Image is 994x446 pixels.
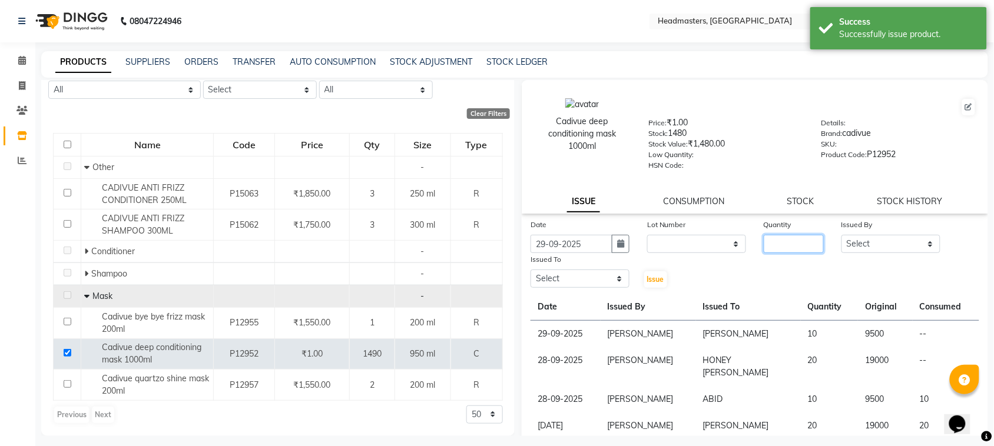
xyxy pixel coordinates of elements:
th: Issued To [696,294,801,321]
span: Cadivue deep conditioning mask 1000ml [102,342,201,365]
span: Other [92,162,114,172]
div: Qty [350,134,394,155]
span: P15063 [230,188,259,199]
span: 950 ml [410,348,435,359]
span: CADIVUE ANTI FRIZZ CONDITIONER 250ML [102,182,187,205]
div: ₹1,480.00 [649,138,804,154]
th: Consumed [913,294,979,321]
a: STOCK HISTORY [877,196,943,207]
div: Success [840,16,978,28]
div: Successfully issue product. [840,28,978,41]
span: 1 [370,317,375,328]
a: PRODUCTS [55,52,111,73]
span: P15062 [230,219,259,230]
td: 28-09-2025 [531,347,601,386]
th: Original [858,294,913,321]
span: P12952 [230,348,259,359]
td: 20 [801,412,858,439]
span: 300 ml [410,219,435,230]
div: Cadivue deep conditioning mask 1000ml [534,115,631,152]
label: Issued To [531,254,561,265]
td: 19000 [858,347,913,386]
a: CONSUMPTION [663,196,724,207]
div: P12952 [821,148,976,165]
label: Lot Number [647,219,686,230]
label: SKU: [821,139,837,149]
td: [PERSON_NAME] [601,321,696,348]
label: Issued By [841,219,873,230]
iframe: chat widget [945,399,982,434]
span: 200 ml [410,380,435,390]
span: R [473,380,479,390]
span: ₹1,850.00 [294,188,331,199]
td: 9500 [858,321,913,348]
td: 20 [913,412,979,439]
td: 9500 [858,386,913,412]
td: ABID [696,386,801,412]
span: P12955 [230,317,259,328]
span: 250 ml [410,188,435,199]
span: 2 [370,380,375,390]
label: Stock: [649,128,668,139]
span: Cadivue quartzo shine mask 200ml [102,373,209,396]
span: C [473,348,479,359]
a: ISSUE [567,191,600,212]
span: P12957 [230,380,259,390]
span: Collapse Row [84,291,92,301]
a: ORDERS [184,56,218,67]
td: 28-09-2025 [531,386,601,412]
span: Shampoo [91,268,127,279]
div: Code [214,134,274,155]
span: Issue [647,275,664,284]
span: Mask [92,291,112,301]
span: R [473,219,479,230]
label: Price: [649,118,667,128]
td: [PERSON_NAME] [696,321,801,348]
span: 1490 [363,348,382,359]
div: Clear Filters [467,108,510,119]
span: Cadivue bye bye frizz mask 200ml [102,311,205,334]
span: 3 [370,219,375,230]
div: 1480 [649,127,804,144]
a: STOCK LEDGER [486,56,548,67]
img: logo [30,5,111,38]
th: Date [531,294,601,321]
span: - [421,246,425,257]
span: - [421,268,425,279]
div: Size [396,134,450,155]
span: 3 [370,188,375,199]
span: R [473,317,479,328]
a: AUTO CONSUMPTION [290,56,376,67]
td: 10 [913,386,979,412]
div: ₹1.00 [649,117,804,133]
span: - [421,291,425,301]
td: 20 [801,347,858,386]
span: CADIVUE ANTI FRIZZ SHAMPOO 300ML [102,213,184,236]
span: ₹1,550.00 [294,317,331,328]
b: 08047224946 [130,5,181,38]
span: ₹1,750.00 [294,219,331,230]
span: Conditioner [91,246,135,257]
td: HONEY [PERSON_NAME] [696,347,801,386]
label: Details: [821,118,846,128]
span: 200 ml [410,317,435,328]
span: Collapse Row [84,162,92,172]
td: [DATE] [531,412,601,439]
label: Product Code: [821,149,867,160]
span: Expand Row [84,268,91,279]
th: Quantity [801,294,858,321]
a: STOCK [787,196,814,207]
div: Type [452,134,502,155]
a: SUPPLIERS [125,56,170,67]
td: -- [913,347,979,386]
td: 19000 [858,412,913,439]
th: Issued By [601,294,696,321]
span: ₹1,550.00 [294,380,331,390]
span: Expand Row [84,246,91,257]
td: [PERSON_NAME] [601,347,696,386]
span: - [421,162,425,172]
a: TRANSFER [233,56,276,67]
td: 10 [801,321,858,348]
td: [PERSON_NAME] [696,412,801,439]
td: [PERSON_NAME] [601,386,696,412]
